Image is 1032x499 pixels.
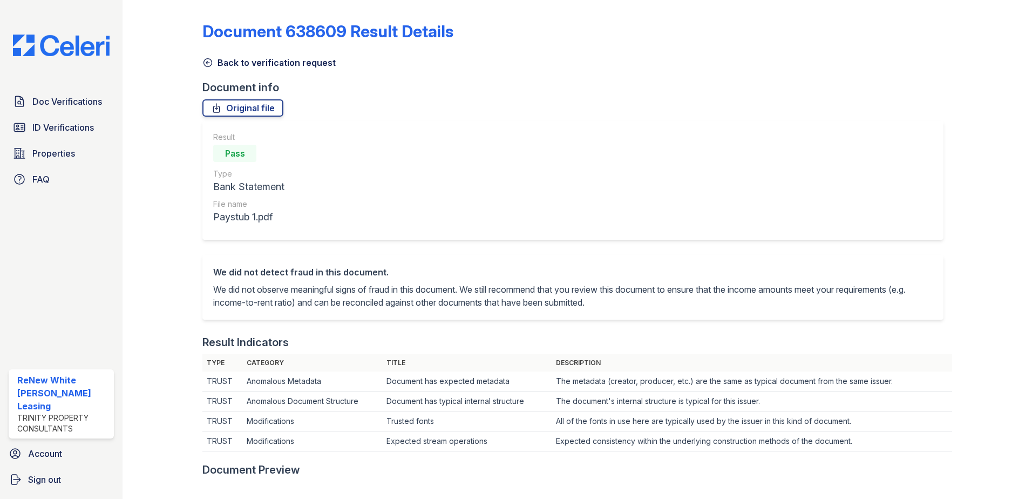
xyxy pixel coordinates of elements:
a: Doc Verifications [9,91,114,112]
td: The document's internal structure is typical for this issuer. [552,392,952,412]
td: Anomalous Document Structure [242,392,382,412]
div: Document info [202,80,952,95]
a: Properties [9,143,114,164]
div: File name [213,199,284,210]
div: We did not detect fraud in this document. [213,266,933,279]
a: FAQ [9,168,114,190]
td: Document has typical internal structure [382,392,552,412]
div: Bank Statement [213,179,284,194]
a: Document 638609 Result Details [202,22,453,41]
td: Expected stream operations [382,431,552,451]
span: ID Verifications [32,121,94,134]
a: ID Verifications [9,117,114,138]
a: Original file [202,99,283,117]
td: Modifications [242,431,382,451]
td: Anomalous Metadata [242,372,382,392]
div: Result Indicators [202,335,289,350]
p: We did not observe meaningful signs of fraud in this document. We still recommend that you review... [213,283,933,309]
span: Doc Verifications [32,95,102,108]
th: Type [202,354,242,372]
td: TRUST [202,392,242,412]
div: ReNew White [PERSON_NAME] Leasing [17,374,110,413]
td: TRUST [202,372,242,392]
div: Pass [213,145,256,162]
a: Account [4,443,118,464]
img: CE_Logo_Blue-a8612792a0a2168367f1c8372b55b34899dd931a85d93a1a3d3e32e68fde9ad4.png [4,35,118,56]
th: Description [552,354,952,372]
td: The metadata (creator, producer, etc.) are the same as typical document from the same issuer. [552,372,952,392]
span: FAQ [32,173,50,186]
div: Type [213,168,284,179]
div: Trinity Property Consultants [17,413,110,434]
span: Sign out [28,473,61,486]
td: Document has expected metadata [382,372,552,392]
th: Category [242,354,382,372]
td: Trusted fonts [382,412,552,431]
td: TRUST [202,412,242,431]
td: Expected consistency within the underlying construction methods of the document. [552,431,952,451]
td: All of the fonts in use here are typically used by the issuer in this kind of document. [552,412,952,431]
td: TRUST [202,431,242,451]
span: Properties [32,147,75,160]
a: Back to verification request [202,56,336,69]
a: Sign out [4,469,118,490]
div: Document Preview [202,462,300,477]
td: Modifications [242,412,382,431]
div: Paystub 1.pdf [213,210,284,225]
th: Title [382,354,552,372]
span: Account [28,447,62,460]
div: Result [213,132,284,143]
